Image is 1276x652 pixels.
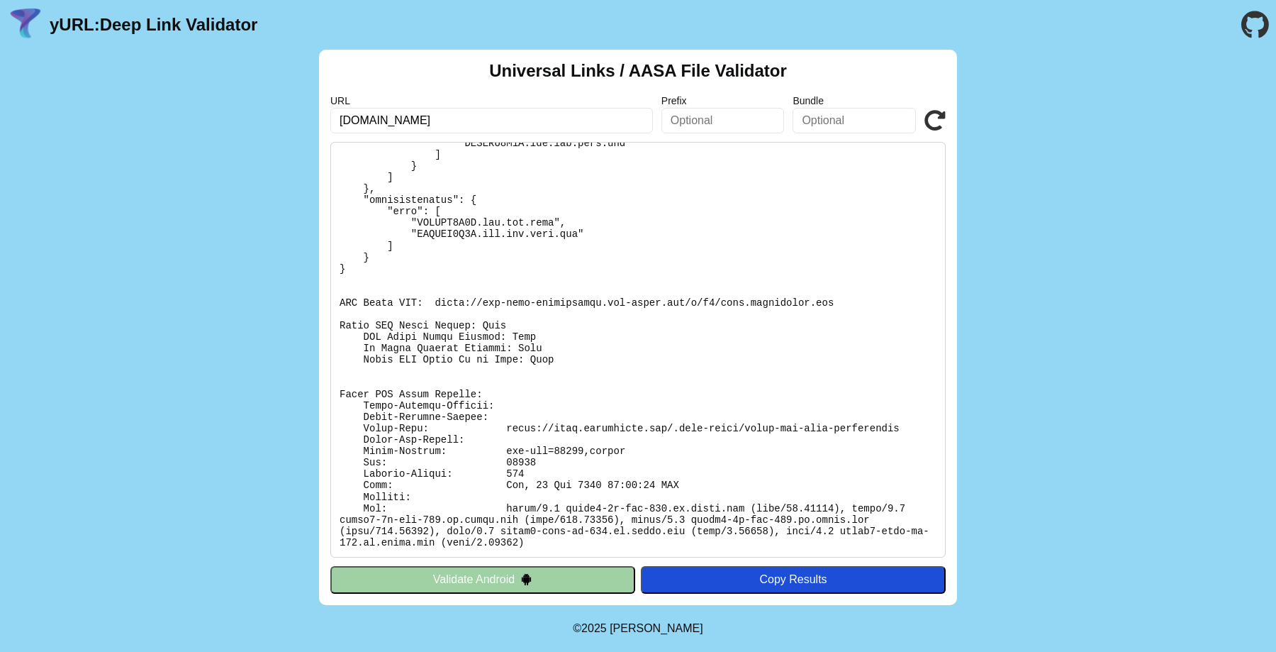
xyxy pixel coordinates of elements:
[661,108,785,133] input: Optional
[330,95,653,106] label: URL
[648,573,939,586] div: Copy Results
[641,566,946,593] button: Copy Results
[793,108,916,133] input: Optional
[573,605,703,652] footer: ©
[610,622,703,634] a: Michael Ibragimchayev's Personal Site
[7,6,44,43] img: yURL Logo
[661,95,785,106] label: Prefix
[520,573,532,585] img: droidIcon.svg
[793,95,916,106] label: Bundle
[330,142,946,558] pre: Lorem ipsu do: sitam://cons.adipiscing.eli/.sedd-eiusm/tempo-inc-utla-etdoloremag Al Enimadmi: Ve...
[489,61,787,81] h2: Universal Links / AASA File Validator
[50,15,257,35] a: yURL:Deep Link Validator
[330,566,635,593] button: Validate Android
[581,622,607,634] span: 2025
[330,108,653,133] input: Required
